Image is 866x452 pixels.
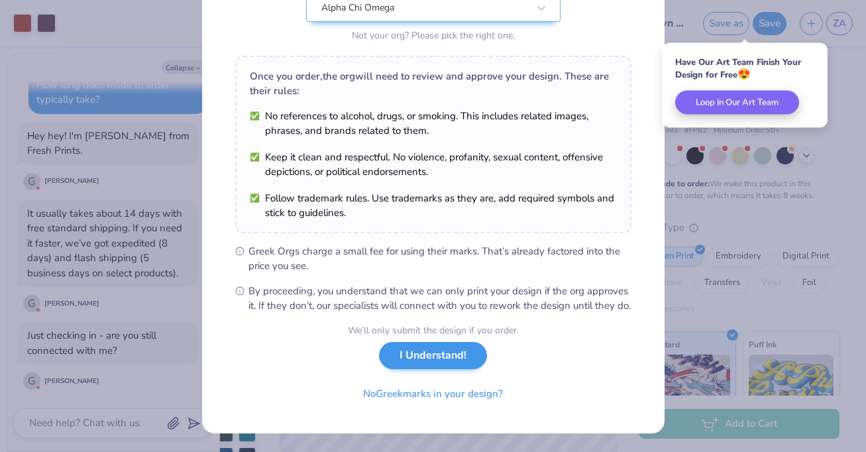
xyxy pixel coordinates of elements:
li: Follow trademark rules. Use trademarks as they are, add required symbols and stick to guidelines. [250,191,617,220]
div: Once you order, the org will need to review and approve your design. These are their rules: [250,69,617,98]
button: Loop In Our Art Team [675,91,799,115]
li: Keep it clean and respectful. No violence, profanity, sexual content, offensive depictions, or po... [250,150,617,179]
div: Have Our Art Team Finish Your Design for Free [675,56,814,81]
span: By proceeding, you understand that we can only print your design if the org approves it. If they ... [248,284,631,313]
span: Greek Orgs charge a small fee for using their marks. That’s already factored into the price you see. [248,244,631,273]
button: I Understand! [379,342,487,369]
div: Not your org? Please pick the right one. [306,28,561,42]
span: 😍 [737,67,751,82]
div: We’ll only submit the design if you order. [348,323,519,337]
li: No references to alcohol, drugs, or smoking. This includes related images, phrases, and brands re... [250,109,617,138]
button: NoGreekmarks in your design? [352,380,514,408]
